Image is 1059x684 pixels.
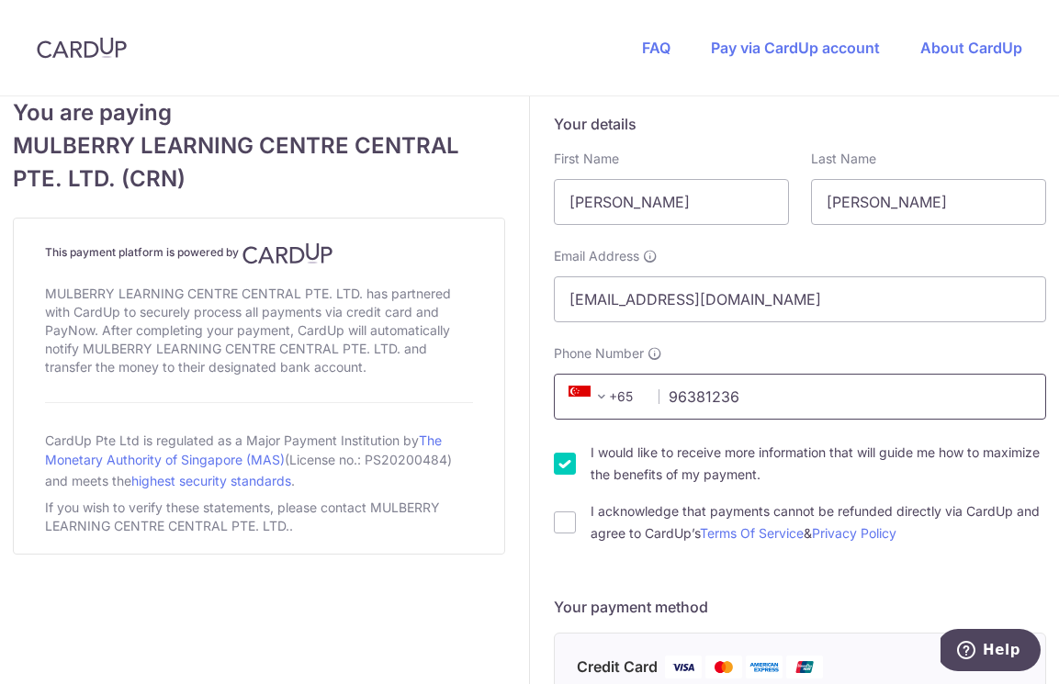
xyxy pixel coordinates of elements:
[665,656,702,678] img: Visa
[700,525,804,541] a: Terms Of Service
[13,96,505,129] span: You are paying
[811,179,1046,225] input: Last name
[746,656,783,678] img: American Express
[812,525,896,541] a: Privacy Policy
[554,113,1046,135] h5: Your details
[37,37,127,59] img: CardUp
[131,473,291,488] a: highest security standards
[811,150,876,168] label: Last Name
[577,656,658,678] span: Credit Card
[242,242,332,264] img: CardUp
[554,596,1046,618] h5: Your payment method
[711,39,880,57] a: Pay via CardUp account
[569,386,613,408] span: +65
[554,344,644,363] span: Phone Number
[45,495,473,539] div: If you wish to verify these statements, please contact MULBERRY LEARNING CENTRE CENTRAL PTE. LTD..
[554,150,619,168] label: First Name
[554,276,1046,322] input: Email address
[554,179,789,225] input: First name
[786,656,823,678] img: Union Pay
[563,386,646,408] span: +65
[920,39,1022,57] a: About CardUp
[591,442,1046,486] label: I would like to receive more information that will guide me how to maximize the benefits of my pa...
[941,629,1041,675] iframe: Opens a widget where you can find more information
[45,281,473,380] div: MULBERRY LEARNING CENTRE CENTRAL PTE. LTD. has partnered with CardUp to securely process all paym...
[554,247,639,265] span: Email Address
[45,425,473,495] div: CardUp Pte Ltd is regulated as a Major Payment Institution by (License no.: PS20200484) and meets...
[45,242,473,264] h4: This payment platform is powered by
[591,500,1046,544] label: I acknowledge that payments cannot be refunded directly via CardUp and agree to CardUp’s &
[705,656,742,678] img: Mastercard
[642,39,670,57] a: FAQ
[13,129,505,196] span: MULBERRY LEARNING CENTRE CENTRAL PTE. LTD. (CRN)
